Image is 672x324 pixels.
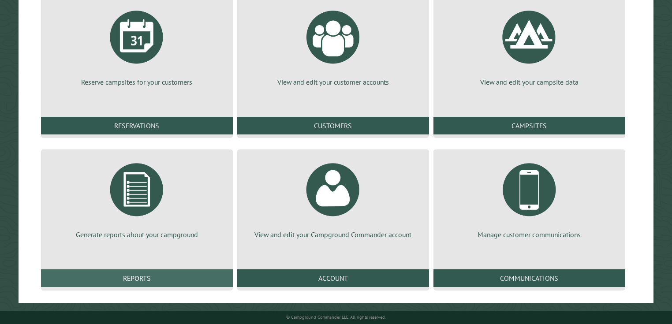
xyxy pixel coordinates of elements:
p: Generate reports about your campground [52,230,222,239]
a: View and edit your customer accounts [248,4,418,87]
a: Reserve campsites for your customers [52,4,222,87]
p: View and edit your customer accounts [248,77,418,87]
a: Account [237,269,429,287]
a: Manage customer communications [444,156,615,239]
a: Customers [237,117,429,134]
p: View and edit your campsite data [444,77,615,87]
p: Manage customer communications [444,230,615,239]
a: Communications [433,269,625,287]
p: View and edit your Campground Commander account [248,230,418,239]
a: Generate reports about your campground [52,156,222,239]
a: View and edit your Campground Commander account [248,156,418,239]
p: Reserve campsites for your customers [52,77,222,87]
a: Campsites [433,117,625,134]
a: Reports [41,269,233,287]
a: View and edit your campsite data [444,4,615,87]
small: © Campground Commander LLC. All rights reserved. [286,314,386,320]
a: Reservations [41,117,233,134]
